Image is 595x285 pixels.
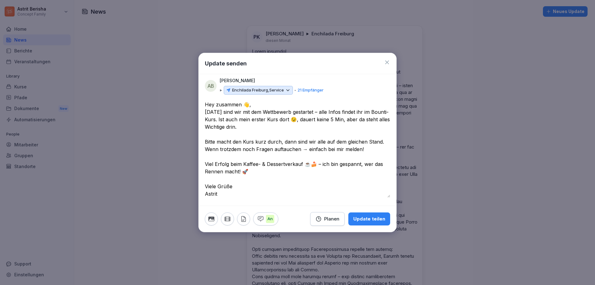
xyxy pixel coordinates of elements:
[253,212,278,225] button: An
[232,87,284,93] p: Enchilada Freiburg, Service
[205,80,217,92] div: AB
[348,212,390,225] button: Update teilen
[297,87,324,93] p: 21 Empfänger
[205,59,247,68] h1: Update senden
[220,77,255,84] p: [PERSON_NAME]
[266,215,274,223] p: An
[353,216,385,222] div: Update teilen
[310,212,345,226] button: Planen
[315,216,339,222] div: Planen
